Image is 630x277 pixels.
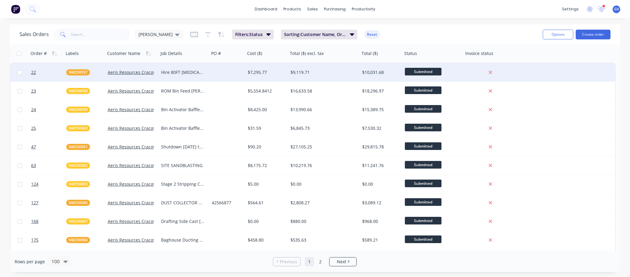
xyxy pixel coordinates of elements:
div: Stage 2 Stripping Circuit Pipework - Fabrication [161,181,205,187]
div: Bin Activator Baffle No.1 [161,107,205,113]
a: Aeris Resources Cracow Operations [108,200,181,206]
button: Create order [576,30,610,39]
a: Aeris Resources Cracow Operations [108,107,181,112]
button: NM250061 [66,144,90,150]
div: ROM Bin Feed [PERSON_NAME] [161,88,205,94]
span: Submitted [405,142,441,150]
span: Previous [280,259,297,265]
span: NM250059 [69,107,88,113]
div: sales [304,5,321,14]
div: $90.20 [248,144,284,150]
span: NM250068 [69,237,88,243]
div: $7,530.32 [362,125,398,131]
div: $31.59 [248,125,284,131]
button: NM250060 [66,125,90,131]
input: Search... [71,28,130,41]
div: $27,105.25 [290,144,354,150]
span: GV [614,6,619,12]
span: NM250058 [69,88,88,94]
img: Factory [11,5,20,14]
a: Aeris Resources Cracow Operations [108,181,181,187]
span: NM250066 [69,200,88,206]
span: Next [337,259,346,265]
button: NM250059 [66,107,90,113]
a: 24 [31,100,66,119]
a: Page 2 [316,257,325,266]
span: 25 [31,125,36,131]
span: Sorting: Customer Name, Order # [284,31,346,38]
a: Aeris Resources Cracow Operations [108,125,181,131]
a: 175 [31,231,66,249]
a: Aeris Resources Cracow Operations [108,162,181,168]
span: Submitted [405,105,441,113]
div: $16,633.58 [290,88,354,94]
button: Sorting:Customer Name, Order # [281,30,357,39]
div: Baghouse Ducting Elbow [161,237,205,243]
div: Cost ($) [247,50,262,56]
a: Previous page [273,259,300,265]
span: Submitted [405,217,441,224]
span: 168 [31,218,38,224]
div: $9,119.71 [290,69,354,75]
a: Page 1 is your current page [305,257,314,266]
div: Total ($) [362,50,378,56]
button: Options [543,30,573,39]
span: Submitted [405,235,441,243]
div: Labels [66,50,79,56]
a: Aeris Resources Cracow Operations [108,144,181,150]
span: 175 [31,237,38,243]
span: Rows per page [15,259,45,265]
div: $589.21 [362,237,398,243]
button: NM250057 [66,69,90,75]
span: NM250061 [69,144,88,150]
div: SITE SANDBLASTING [161,162,205,169]
a: 63 [31,156,66,175]
a: 25 [31,119,66,137]
span: 22 [31,69,36,75]
a: Aeris Resources Cracow Operations [108,88,181,94]
div: PO # [211,50,221,56]
span: Filters: Status [235,31,263,38]
span: Submitted [405,124,441,131]
a: 47 [31,138,66,156]
a: Next page [329,259,356,265]
a: 168 [31,212,66,231]
div: Customer Name [107,50,140,56]
button: NM250062 [66,162,90,169]
a: 23 [31,82,66,100]
div: Total ($) excl. tax [290,50,324,56]
div: settings [559,5,582,14]
div: $7,295.77 [248,69,284,75]
span: 23 [31,88,36,94]
span: Submitted [405,180,441,187]
div: Status [404,50,417,56]
div: Drafting Side Cast [PERSON_NAME] [161,218,205,224]
span: 127 [31,200,38,206]
div: $3,089.12 [362,200,398,206]
div: Bin Activator Baffle No.2 [161,125,205,131]
span: 24 [31,107,36,113]
a: Aeris Resources Cracow Operations [108,69,181,75]
button: Filters:Status [232,30,274,39]
div: Order # [31,50,47,56]
span: [PERSON_NAME] [139,31,173,38]
a: 181 [31,250,66,268]
button: NM250066 [66,200,90,206]
div: $10,031.68 [362,69,398,75]
div: $0.00 [248,218,284,224]
div: $5.00 [248,181,284,187]
a: dashboard [252,5,280,14]
div: $6,845.73 [290,125,354,131]
div: $29,815.78 [362,144,398,150]
div: $15,389.75 [362,107,398,113]
a: Aeris Resources Cracow Operations [108,237,181,243]
span: NM250062 [69,162,88,169]
button: NM250058 [66,88,90,94]
div: Job Details [160,50,182,56]
span: Submitted [405,198,441,206]
div: Shutdown [DATE] to [DATE] [161,144,205,150]
button: NM250068 [66,237,90,243]
span: 63 [31,162,36,169]
span: NM250057 [69,69,88,75]
div: $0.00 [362,181,398,187]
